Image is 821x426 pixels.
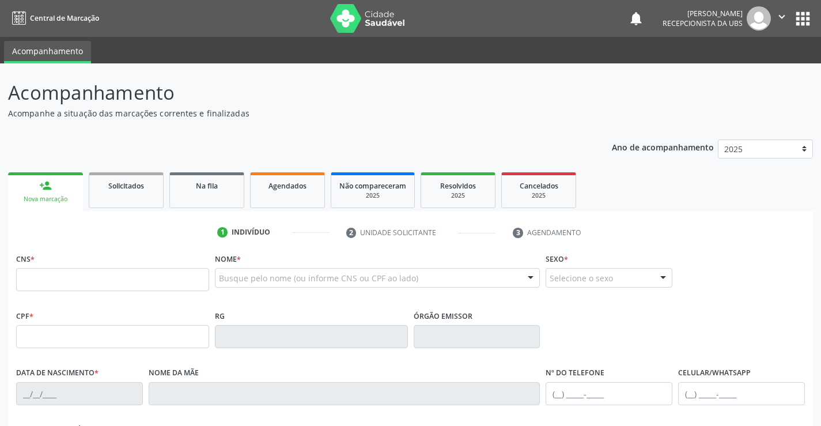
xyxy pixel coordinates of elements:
p: Acompanhamento [8,78,572,107]
label: Nome [215,250,241,268]
span: Cancelados [520,181,558,191]
div: Nova marcação [16,195,75,203]
div: [PERSON_NAME] [663,9,743,18]
span: Não compareceram [339,181,406,191]
input: (__) _____-_____ [678,382,805,405]
span: Solicitados [108,181,144,191]
i:  [775,10,788,23]
label: CPF [16,307,33,325]
div: 2025 [510,191,567,200]
input: __/__/____ [16,382,143,405]
div: person_add [39,179,52,192]
input: (__) _____-_____ [546,382,672,405]
span: Selecione o sexo [550,272,613,284]
label: Celular/WhatsApp [678,364,751,382]
label: RG [215,307,225,325]
span: Resolvidos [440,181,476,191]
button: apps [793,9,813,29]
span: Central de Marcação [30,13,99,23]
button: notifications [628,10,644,27]
img: img [747,6,771,31]
a: Central de Marcação [8,9,99,28]
div: 1 [217,227,228,237]
div: Indivíduo [232,227,270,237]
label: Órgão emissor [414,307,472,325]
p: Ano de acompanhamento [612,140,714,154]
div: 2025 [339,191,406,200]
span: Na fila [196,181,218,191]
label: Nome da mãe [149,364,199,382]
label: Sexo [546,250,568,268]
a: Acompanhamento [4,41,91,63]
span: Agendados [268,181,307,191]
p: Acompanhe a situação das marcações correntes e finalizadas [8,107,572,119]
span: Busque pelo nome (ou informe CNS ou CPF ao lado) [219,272,418,284]
button:  [771,6,793,31]
label: CNS [16,250,35,268]
label: Nº do Telefone [546,364,604,382]
span: Recepcionista da UBS [663,18,743,28]
div: 2025 [429,191,487,200]
label: Data de nascimento [16,364,99,382]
